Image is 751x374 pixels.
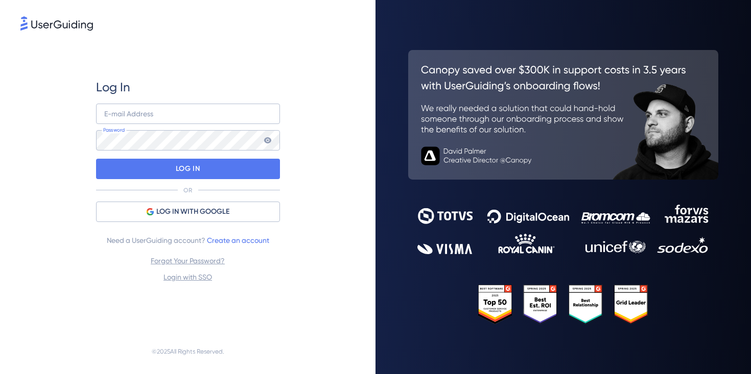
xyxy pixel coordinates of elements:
span: Log In [96,79,130,95]
img: 8faab4ba6bc7696a72372aa768b0286c.svg [20,16,93,31]
img: 9302ce2ac39453076f5bc0f2f2ca889b.svg [417,205,709,254]
span: LOG IN WITH GOOGLE [156,206,229,218]
p: LOG IN [176,161,200,177]
input: example@company.com [96,104,280,124]
p: OR [183,186,192,194]
span: © 2025 All Rights Reserved. [152,345,224,358]
img: 26c0aa7c25a843aed4baddd2b5e0fa68.svg [408,50,718,180]
img: 25303e33045975176eb484905ab012ff.svg [478,285,649,323]
span: Need a UserGuiding account? [107,234,269,246]
a: Create an account [207,236,269,244]
a: Forgot Your Password? [151,257,225,265]
a: Login with SSO [163,273,212,281]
